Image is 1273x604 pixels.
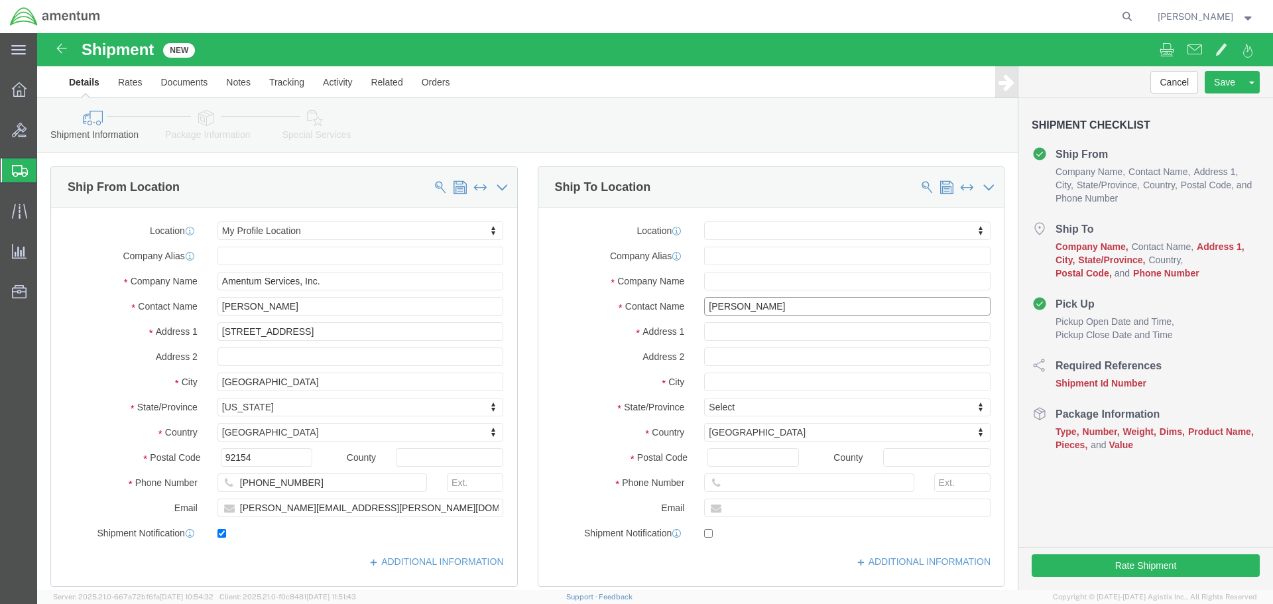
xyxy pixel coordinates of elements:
iframe: FS Legacy Container [37,33,1273,590]
span: [DATE] 10:54:32 [160,593,213,601]
a: Support [566,593,599,601]
span: [DATE] 11:51:43 [306,593,356,601]
span: Server: 2025.21.0-667a72bf6fa [53,593,213,601]
button: [PERSON_NAME] [1157,9,1255,25]
span: Client: 2025.21.0-f0c8481 [219,593,356,601]
a: Feedback [599,593,633,601]
span: Copyright © [DATE]-[DATE] Agistix Inc., All Rights Reserved [1053,591,1257,603]
img: logo [9,7,101,27]
span: Ernesto Garcia [1158,9,1233,24]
